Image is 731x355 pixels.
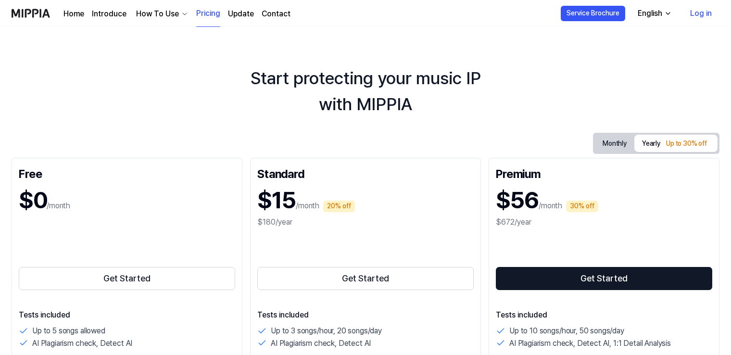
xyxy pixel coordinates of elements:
p: AI Plagiarism check, Detect AI, 1:1 Detail Analysis [509,337,671,350]
p: Up to 10 songs/hour, 50 songs/day [509,325,624,337]
button: How To Use [134,8,189,20]
div: English [636,8,664,19]
div: How To Use [134,8,181,20]
div: Premium [496,165,712,180]
p: /month [47,200,70,212]
h1: $15 [257,184,296,216]
a: Introduce [92,8,126,20]
p: Up to 5 songs allowed [32,325,105,337]
p: /month [539,200,562,212]
div: 30% off [566,201,598,212]
p: Tests included [257,309,474,321]
div: $180/year [257,216,474,228]
a: Get Started [496,265,712,292]
a: Get Started [19,265,235,292]
a: Pricing [196,0,220,27]
a: Home [63,8,84,20]
h1: $56 [496,184,539,216]
div: Free [19,165,235,180]
button: English [630,4,678,23]
div: Up to 30% off [663,138,710,150]
a: Update [228,8,254,20]
button: Get Started [257,267,474,290]
button: Get Started [496,267,712,290]
div: Standard [257,165,474,180]
button: Get Started [19,267,235,290]
a: Get Started [257,265,474,292]
button: Yearly [634,135,718,152]
div: $672/year [496,216,712,228]
p: AI Plagiarism check, Detect AI [32,337,132,350]
a: Contact [262,8,290,20]
p: AI Plagiarism check, Detect AI [271,337,371,350]
button: Service Brochure [561,6,625,21]
button: Monthly [595,136,634,151]
p: Tests included [496,309,712,321]
h1: $0 [19,184,47,216]
p: Tests included [19,309,235,321]
div: 20% off [323,201,355,212]
p: /month [296,200,319,212]
p: Up to 3 songs/hour, 20 songs/day [271,325,382,337]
